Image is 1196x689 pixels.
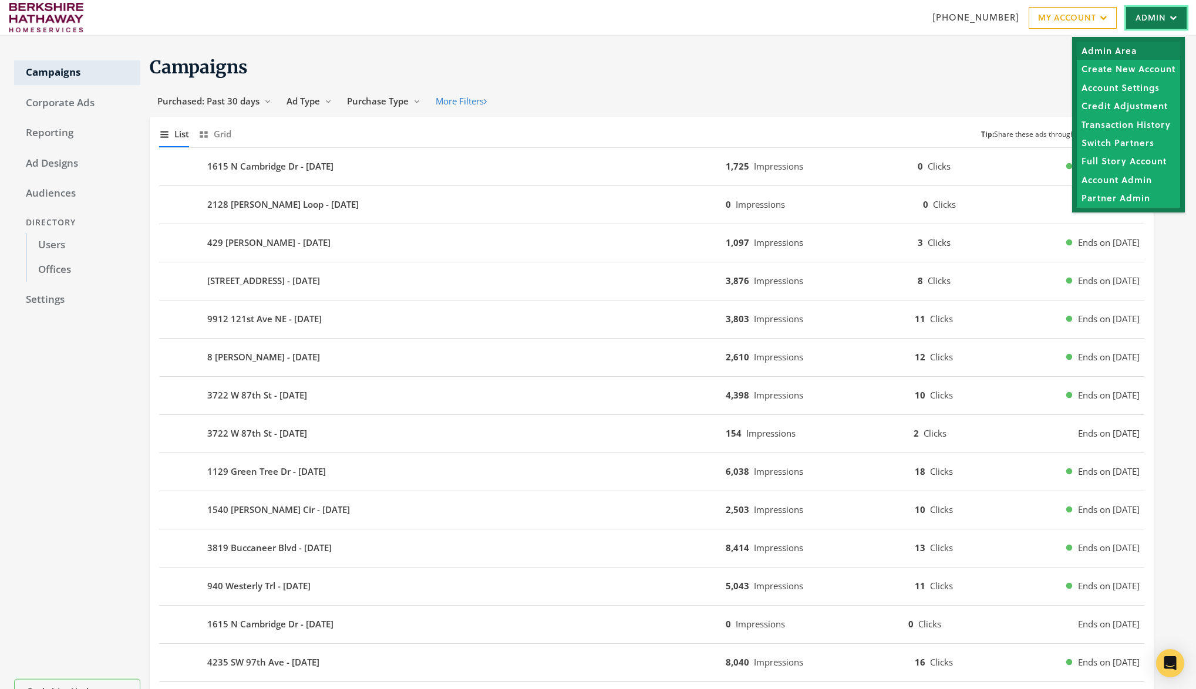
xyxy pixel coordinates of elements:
b: 3 [918,237,923,248]
b: 0 [923,198,928,210]
span: Campaigns [150,56,248,78]
small: Share these ads through a CSV. [981,129,1097,140]
span: Impressions [754,656,803,668]
span: Ends on [DATE] [1078,541,1140,555]
b: 3722 W 87th St - [DATE] [207,427,307,440]
span: Clicks [930,580,953,592]
span: Purchased: Past 30 days [157,95,260,107]
a: Users [26,233,140,258]
b: 940 Westerly Trl - [DATE] [207,579,311,593]
button: More Filters [428,90,494,112]
span: Impressions [736,198,785,210]
b: 12 [915,351,925,363]
a: Settings [14,288,140,312]
b: 1,097 [726,237,749,248]
b: 5,043 [726,580,749,592]
a: Reporting [14,121,140,146]
b: 1615 N Cambridge Dr - [DATE] [207,617,333,631]
b: 8,414 [726,542,749,553]
span: Grid [214,127,231,141]
a: Campaigns [14,60,140,85]
button: Purchase Type [339,90,428,112]
span: Clicks [930,504,953,515]
span: Impressions [754,580,803,592]
span: Impressions [754,351,803,363]
b: 3819 Buccaneer Blvd - [DATE] [207,541,332,555]
b: 16 [915,656,925,668]
button: Ad Type [279,90,339,112]
b: 1540 [PERSON_NAME] Cir - [DATE] [207,503,350,516]
button: 1615 N Cambridge Dr - [DATE]1,725Impressions0ClicksEnds on [DATE] [159,153,1144,181]
a: Switch Partners [1077,133,1180,151]
b: Tip: [981,129,994,139]
b: 0 [918,160,923,172]
button: 2128 [PERSON_NAME] Loop - [DATE]0Impressions0ClicksPending [159,191,1144,219]
span: Ends on [DATE] [1078,236,1140,249]
b: 8 [PERSON_NAME] - [DATE] [207,350,320,364]
button: Purchased: Past 30 days [150,90,279,112]
span: Clicks [918,618,941,630]
span: Impressions [754,465,803,477]
b: 1129 Green Tree Dr - [DATE] [207,465,326,478]
a: Full Story Account [1077,152,1180,170]
span: Impressions [754,275,803,286]
img: Adwerx [9,3,83,32]
b: 2,610 [726,351,749,363]
b: 154 [726,427,742,439]
span: Purchase Type [347,95,409,107]
span: Ends on [DATE] [1078,465,1140,478]
span: Ends on [DATE] [1078,350,1140,364]
span: Clicks [930,542,953,553]
b: 18 [915,465,925,477]
b: 9912 121st Ave NE - [DATE] [207,312,322,326]
a: Transaction History [1077,115,1180,133]
span: Ends on [DATE] [1078,274,1140,288]
span: Ends on [DATE] [1078,503,1140,516]
span: Clicks [928,275,951,286]
button: 1540 [PERSON_NAME] Cir - [DATE]2,503Impressions10ClicksEnds on [DATE] [159,496,1144,524]
b: 429 [PERSON_NAME] - [DATE] [207,236,331,249]
a: Audiences [14,181,140,206]
button: 1615 N Cambridge Dr - [DATE]0Impressions0ClicksEnds on [DATE] [159,610,1144,639]
b: 2,503 [726,504,749,515]
button: 3819 Buccaneer Blvd - [DATE]8,414Impressions13ClicksEnds on [DATE] [159,534,1144,562]
span: [PHONE_NUMBER] [932,11,1019,23]
span: Clicks [930,313,953,325]
span: Ends on [DATE] [1078,617,1140,631]
div: Open Intercom Messenger [1156,649,1184,677]
span: Clicks [933,198,956,210]
span: Clicks [930,389,953,401]
b: 3,876 [726,275,749,286]
b: 3722 W 87th St - [DATE] [207,389,307,402]
span: List [174,127,189,141]
span: Clicks [930,656,953,668]
button: 9912 121st Ave NE - [DATE]3,803Impressions11ClicksEnds on [DATE] [159,305,1144,333]
span: Clicks [930,351,953,363]
button: 4235 SW 97th Ave - [DATE]8,040Impressions16ClicksEnds on [DATE] [159,649,1144,677]
b: 10 [915,389,925,401]
span: Impressions [754,389,803,401]
b: 8,040 [726,656,749,668]
span: Ends on [DATE] [1078,389,1140,402]
span: Ends on [DATE] [1078,656,1140,669]
button: 3722 W 87th St - [DATE]154Impressions2ClicksEnds on [DATE] [159,420,1144,448]
span: Clicks [930,465,953,477]
b: 10 [915,504,925,515]
b: 0 [726,198,731,210]
a: Partner Admin [1077,189,1180,207]
button: 3722 W 87th St - [DATE]4,398Impressions10ClicksEnds on [DATE] [159,381,1144,410]
b: 0 [908,618,914,630]
span: Clicks [924,427,946,439]
b: [STREET_ADDRESS] - [DATE] [207,274,320,288]
b: 1615 N Cambridge Dr - [DATE] [207,160,333,173]
b: 1,725 [726,160,749,172]
b: 11 [915,313,925,325]
b: 11 [915,580,925,592]
b: 8 [918,275,923,286]
b: 0 [726,618,731,630]
a: Credit Adjustment [1077,97,1180,115]
a: Admin Area [1077,42,1180,60]
button: 429 [PERSON_NAME] - [DATE]1,097Impressions3ClicksEnds on [DATE] [159,229,1144,257]
span: Ends on [DATE] [1078,427,1140,440]
a: Account Settings [1077,78,1180,96]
